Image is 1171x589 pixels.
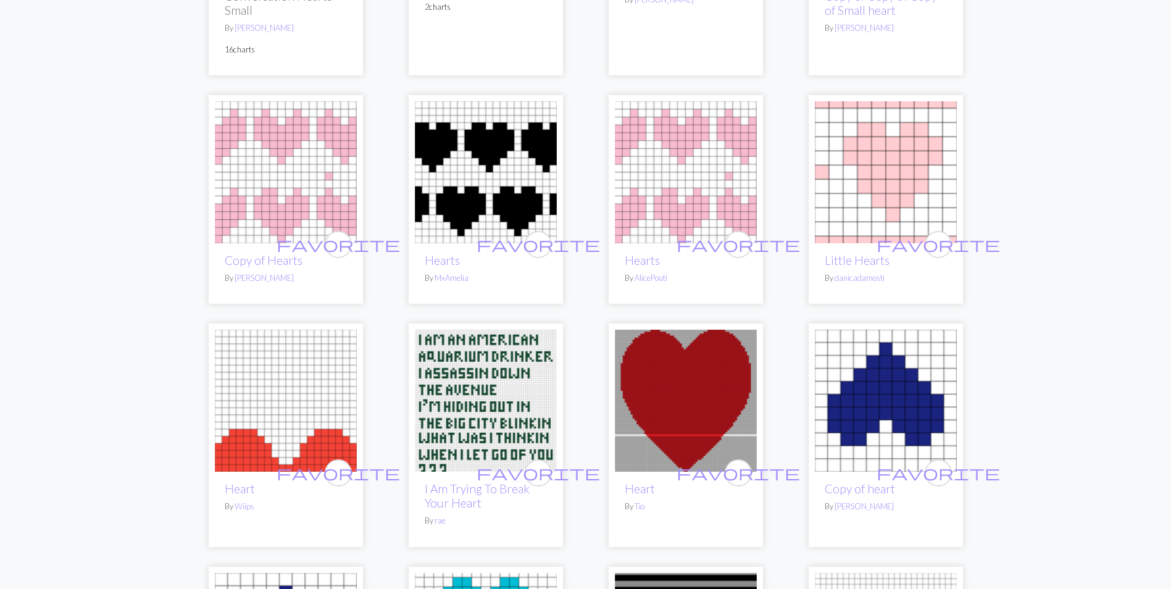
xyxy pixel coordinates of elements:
a: Hearts [625,253,660,267]
span: favorite [277,463,400,482]
a: Tio [635,501,644,511]
a: Little Hearts [825,253,890,267]
p: By [425,515,547,527]
a: [PERSON_NAME] [235,23,294,33]
span: favorite [477,235,600,254]
button: favourite [725,459,752,487]
button: favourite [725,231,752,258]
img: Hearts [615,101,757,243]
img: Hearts [415,101,557,243]
i: favourite [677,461,800,485]
a: Copy of heart [825,482,895,496]
p: By [225,501,347,512]
i: favourite [477,232,600,257]
span: favorite [877,463,1000,482]
a: [PERSON_NAME] [835,501,894,511]
img: Heart Blanket [615,330,757,472]
button: favourite [925,459,952,487]
p: By [825,501,947,512]
a: I Am Trying To Break Your Heart [425,482,530,510]
button: favourite [325,459,352,487]
a: Hearts [215,165,357,177]
p: By [825,22,947,34]
p: 2 charts [425,1,547,13]
a: Hearts [415,165,557,177]
a: Copy of Hearts [225,253,302,267]
button: favourite [525,459,552,487]
a: Little Hearts [815,165,957,177]
a: AlicePouti [635,273,667,283]
img: Hearts [215,101,357,243]
p: By [225,22,347,34]
p: By [625,501,747,512]
button: favourite [525,231,552,258]
a: MxAmelia [435,273,469,283]
span: favorite [677,463,800,482]
p: 16 charts [225,44,347,56]
a: Wiips [235,501,254,511]
i: favourite [877,232,1000,257]
a: heart [815,393,957,405]
a: danicadamosti [835,273,885,283]
p: By [825,272,947,284]
a: Heart [625,482,655,496]
a: [PERSON_NAME] [235,273,294,283]
a: [PERSON_NAME] [835,23,894,33]
p: By [225,272,347,284]
a: Heart [215,393,357,405]
span: favorite [877,235,1000,254]
img: Heart [215,330,357,472]
p: By [425,272,547,284]
button: favourite [925,231,952,258]
span: favorite [277,235,400,254]
span: favorite [677,235,800,254]
i: favourite [277,232,400,257]
i: favourite [877,461,1000,485]
img: heart [815,330,957,472]
i: favourite [477,461,600,485]
a: Heart [225,482,255,496]
a: rae [435,516,446,525]
i: favourite [677,232,800,257]
span: favorite [477,463,600,482]
a: I Am Trying To Break Your Heart [415,393,557,405]
img: Little Hearts [815,101,957,243]
img: I Am Trying To Break Your Heart [415,330,557,472]
a: Hearts [615,165,757,177]
a: Hearts [425,253,460,267]
button: favourite [325,231,352,258]
a: Heart Blanket [615,393,757,405]
p: By [625,272,747,284]
i: favourite [277,461,400,485]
